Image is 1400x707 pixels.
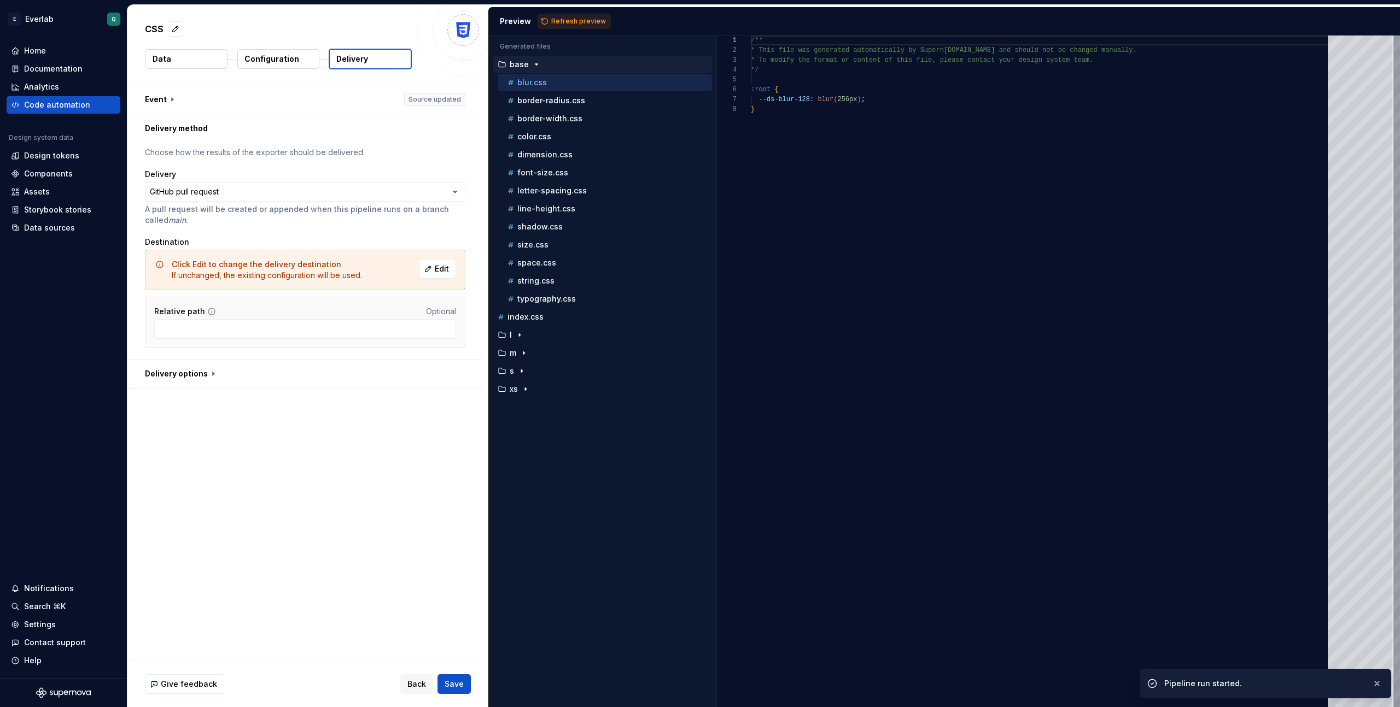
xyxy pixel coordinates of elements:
[7,60,120,78] a: Documentation
[24,655,42,666] div: Help
[145,237,189,248] label: Destination
[498,113,712,125] button: border-width.css
[437,674,471,694] button: Save
[751,46,944,54] span: * This file was generated automatically by Supern
[7,183,120,201] a: Assets
[498,95,712,107] button: border-radius.css
[24,99,90,110] div: Code automation
[517,114,582,123] p: border-width.css
[717,45,737,55] div: 2
[145,22,164,36] p: CSS
[717,85,737,95] div: 6
[24,63,83,74] div: Documentation
[498,149,712,161] button: dimension.css
[759,96,814,103] span: --ds-blur-128:
[517,96,585,105] p: border-radius.css
[861,96,865,103] span: ;
[517,240,549,249] p: size.css
[7,219,120,237] a: Data sources
[517,150,573,159] p: dimension.css
[161,679,217,690] span: Give feedback
[551,17,606,26] span: Refresh preview
[493,311,712,323] button: index.css
[9,133,73,142] div: Design system data
[510,385,518,393] p: xs
[717,55,737,65] div: 3
[498,275,712,287] button: string.css
[517,168,568,177] p: font-size.css
[7,96,120,114] a: Code automation
[493,383,712,395] button: xs
[717,65,737,75] div: 4
[145,169,176,180] label: Delivery
[24,637,86,648] div: Contact support
[493,329,712,341] button: l
[493,58,712,70] button: base
[336,54,368,64] p: Delivery
[538,14,611,29] button: Refresh preview
[2,7,125,31] button: EEverlabQ
[498,257,712,269] button: space.css
[517,204,575,213] p: line-height.css
[510,60,529,69] p: base
[717,104,737,114] div: 8
[751,56,944,64] span: * To modify the format or content of this file, p
[145,674,224,694] button: Give feedback
[7,634,120,651] button: Contact support
[7,165,120,182] a: Components
[112,15,116,23] div: Q
[500,42,705,51] p: Generated files
[407,679,426,690] span: Back
[329,49,412,69] button: Delivery
[1164,678,1363,689] div: Pipeline run started.
[145,204,465,226] p: A pull request will be created or appended when this pipeline runs on a branch called .
[517,222,563,231] p: shadow.css
[24,150,79,161] div: Design tokens
[24,204,91,215] div: Storybook stories
[493,347,712,359] button: m
[510,367,514,375] p: s
[24,81,59,92] div: Analytics
[500,16,531,27] div: Preview
[153,54,171,64] p: Data
[7,616,120,633] a: Settings
[498,203,712,215] button: line-height.css
[24,583,74,594] div: Notifications
[943,56,1093,64] span: lease contact your design system team.
[857,96,861,103] span: )
[244,54,299,64] p: Configuration
[237,49,319,69] button: Configuration
[833,96,837,103] span: (
[517,276,555,285] p: string.css
[25,14,54,25] div: Everlab
[517,132,551,141] p: color.css
[507,313,544,321] p: index.css
[168,215,186,225] i: main
[7,42,120,60] a: Home
[145,49,227,69] button: Data
[7,652,120,669] button: Help
[774,86,778,93] span: {
[7,580,120,597] button: Notifications
[8,13,21,26] div: E
[498,221,712,233] button: shadow.css
[24,619,56,630] div: Settings
[435,263,449,274] span: Edit
[419,259,456,279] button: Edit
[400,674,433,694] button: Back
[717,75,737,85] div: 5
[154,306,205,317] label: Relative path
[517,186,587,195] p: letter-spacing.css
[7,201,120,219] a: Storybook stories
[498,293,712,305] button: typography.css
[426,307,456,316] span: Optional
[498,167,712,179] button: font-size.css
[943,46,1136,54] span: [DOMAIN_NAME] and should not be changed manually.
[498,76,712,89] button: blur.css
[7,147,120,164] a: Design tokens
[24,601,66,612] div: Search ⌘K
[145,147,465,158] p: Choose how the results of the exporter should be delivered.
[517,78,547,87] p: blur.css
[493,365,712,377] button: s
[36,687,91,698] a: Supernova Logo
